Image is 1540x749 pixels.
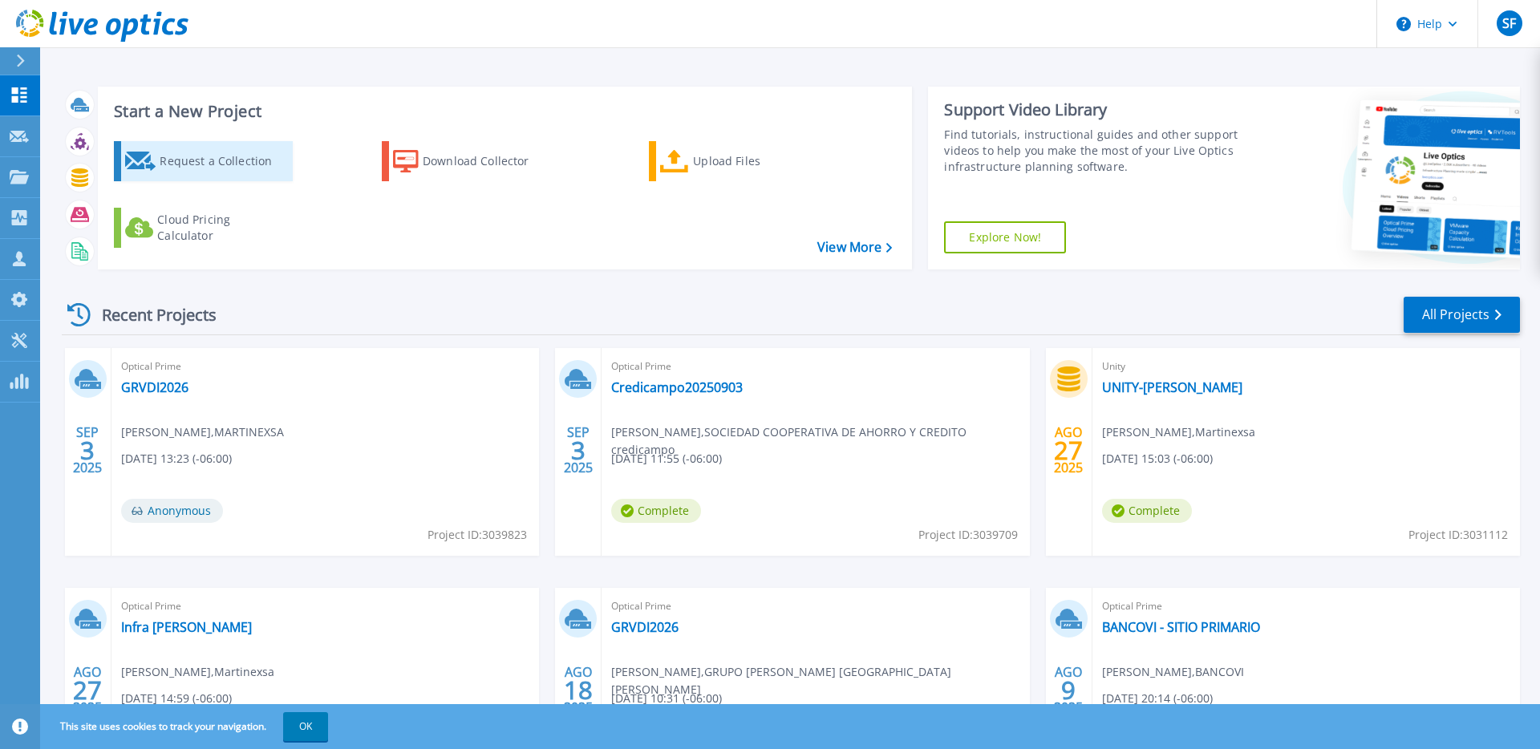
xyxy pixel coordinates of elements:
[1054,443,1083,457] span: 27
[44,712,328,741] span: This site uses cookies to track your navigation.
[1053,421,1084,480] div: AGO 2025
[121,597,529,615] span: Optical Prime
[382,141,561,181] a: Download Collector
[1102,379,1242,395] a: UNITY-[PERSON_NAME]
[121,663,274,681] span: [PERSON_NAME] , Martinexsa
[563,421,594,480] div: SEP 2025
[1102,499,1192,523] span: Complete
[62,295,238,334] div: Recent Projects
[114,208,293,248] a: Cloud Pricing Calculator
[1102,690,1213,707] span: [DATE] 20:14 (-06:00)
[423,145,551,177] div: Download Collector
[121,499,223,523] span: Anonymous
[72,661,103,719] div: AGO 2025
[1408,526,1508,544] span: Project ID: 3031112
[571,443,586,457] span: 3
[611,690,722,707] span: [DATE] 10:31 (-06:00)
[944,221,1066,253] a: Explore Now!
[611,358,1019,375] span: Optical Prime
[121,690,232,707] span: [DATE] 14:59 (-06:00)
[114,141,293,181] a: Request a Collection
[563,661,594,719] div: AGO 2025
[157,212,286,244] div: Cloud Pricing Calculator
[611,619,679,635] a: GRVDI2026
[428,526,527,544] span: Project ID: 3039823
[611,423,1029,459] span: [PERSON_NAME] , SOCIEDAD COOPERATIVA DE AHORRO Y CREDITO credicampo
[121,358,529,375] span: Optical Prime
[121,379,188,395] a: GRVDI2026
[73,683,102,697] span: 27
[817,240,892,255] a: View More
[121,619,252,635] a: Infra [PERSON_NAME]
[1102,423,1255,441] span: [PERSON_NAME] , Martinexsa
[72,421,103,480] div: SEP 2025
[918,526,1018,544] span: Project ID: 3039709
[121,423,284,441] span: [PERSON_NAME] , MARTINEXSA
[1053,661,1084,719] div: AGO 2025
[1404,297,1520,333] a: All Projects
[80,443,95,457] span: 3
[611,499,701,523] span: Complete
[1102,358,1510,375] span: Unity
[283,712,328,741] button: OK
[649,141,828,181] a: Upload Files
[1102,597,1510,615] span: Optical Prime
[693,145,821,177] div: Upload Files
[114,103,892,120] h3: Start a New Project
[611,597,1019,615] span: Optical Prime
[160,145,288,177] div: Request a Collection
[944,127,1246,175] div: Find tutorials, instructional guides and other support videos to help you make the most of your L...
[1102,663,1244,681] span: [PERSON_NAME] , BANCOVI
[1502,17,1516,30] span: SF
[611,379,743,395] a: Credicampo20250903
[1102,619,1260,635] a: BANCOVI - SITIO PRIMARIO
[611,450,722,468] span: [DATE] 11:55 (-06:00)
[944,99,1246,120] div: Support Video Library
[1061,683,1076,697] span: 9
[611,663,1029,698] span: [PERSON_NAME] , GRUPO [PERSON_NAME] [GEOGRAPHIC_DATA][PERSON_NAME]
[121,450,232,468] span: [DATE] 13:23 (-06:00)
[564,683,593,697] span: 18
[1102,450,1213,468] span: [DATE] 15:03 (-06:00)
